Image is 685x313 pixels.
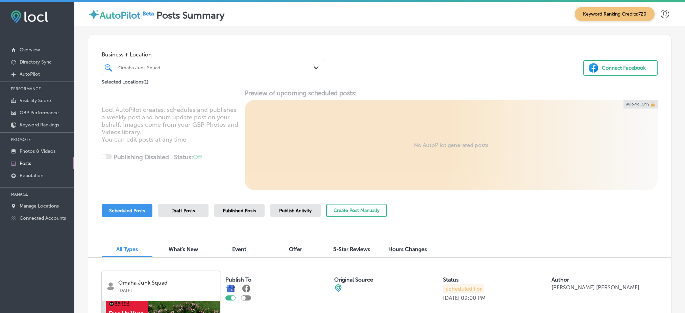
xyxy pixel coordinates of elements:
span: Business + Location [102,51,324,58]
div: Connect Facebook [602,63,646,73]
p: Connected Accounts [20,215,66,221]
p: AutoPilot [20,71,40,77]
span: What's New [169,246,198,252]
button: Create Post Manually [326,204,387,217]
span: Publish Activity [279,208,312,214]
span: Published Posts [223,208,256,214]
p: Omaha Junk Squad [118,280,215,286]
p: [DATE] [118,286,215,293]
p: Posts [20,161,31,166]
p: Selected Locations ( 1 ) [102,76,148,85]
p: Visibility Score [20,98,51,103]
p: Directory Sync [20,59,52,65]
label: AutoPilot [100,10,140,21]
img: cba84b02adce74ede1fb4a8549a95eca.png [334,284,342,292]
label: Status [443,276,459,283]
span: Scheduled Posts [109,208,145,214]
p: Manage Locations [20,203,59,209]
label: Publish To [225,276,251,283]
p: 09:00 PM [461,295,486,301]
p: Overview [20,47,40,53]
span: Draft Posts [171,208,195,214]
p: [DATE] [443,295,460,301]
span: Hours Changes [388,246,427,252]
img: logo [106,282,115,290]
p: Reputation [20,173,43,178]
div: Omaha Junk Squad [118,65,314,70]
p: Scheduled For [443,284,484,293]
span: Keyword Ranking Credits: 720 [575,7,655,21]
p: GBP Performance [20,110,59,116]
label: Original Source [334,276,373,283]
button: Connect Facebook [583,60,658,76]
span: All Types [116,246,138,252]
label: Author [552,276,569,283]
p: Photos & Videos [20,148,55,154]
p: [PERSON_NAME] [PERSON_NAME] [552,284,639,291]
label: Posts Summary [156,10,224,21]
img: fda3e92497d09a02dc62c9cd864e3231.png [11,10,48,23]
img: autopilot-icon [88,8,100,20]
span: Event [232,246,246,252]
p: Keyword Rankings [20,122,59,128]
img: Beta [140,10,156,17]
span: Offer [289,246,302,252]
span: 5-Star Reviews [333,246,370,252]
